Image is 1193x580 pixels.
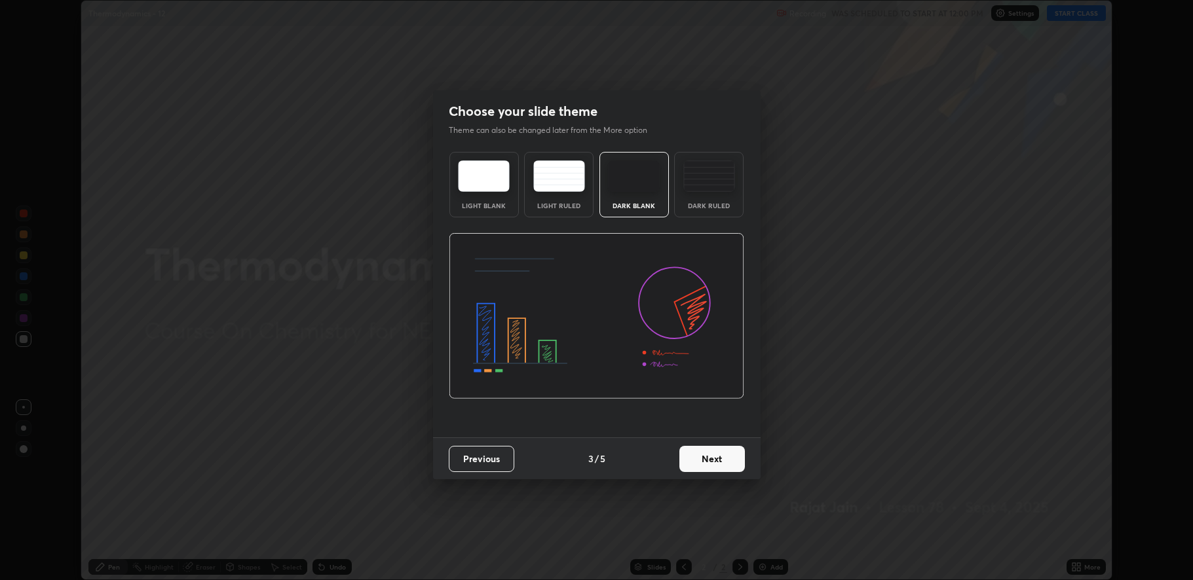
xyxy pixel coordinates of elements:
h2: Choose your slide theme [449,103,597,120]
img: lightRuledTheme.5fabf969.svg [533,160,585,192]
div: Light Ruled [533,202,585,209]
button: Next [679,446,745,472]
div: Dark Blank [608,202,660,209]
h4: 3 [588,452,594,465]
img: lightTheme.e5ed3b09.svg [458,160,510,192]
h4: / [595,452,599,465]
div: Dark Ruled [683,202,735,209]
p: Theme can also be changed later from the More option [449,124,661,136]
img: darkTheme.f0cc69e5.svg [608,160,660,192]
h4: 5 [600,452,605,465]
img: darkRuledTheme.de295e13.svg [683,160,735,192]
button: Previous [449,446,514,472]
div: Light Blank [458,202,510,209]
img: darkThemeBanner.d06ce4a2.svg [449,233,744,399]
